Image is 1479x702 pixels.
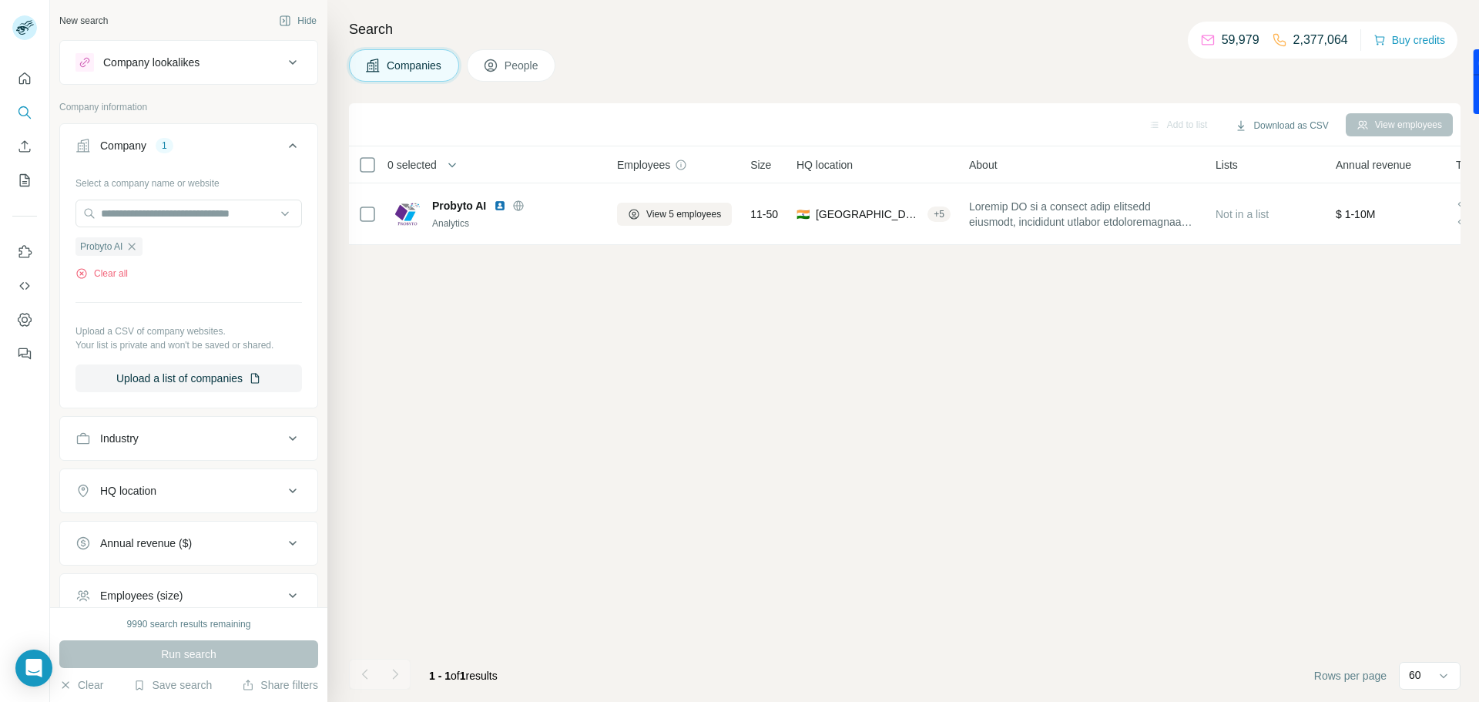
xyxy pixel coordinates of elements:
[12,99,37,126] button: Search
[750,157,771,173] span: Size
[1216,208,1269,220] span: Not in a list
[75,170,302,190] div: Select a company name or website
[75,364,302,392] button: Upload a list of companies
[60,420,317,457] button: Industry
[60,127,317,170] button: Company1
[59,677,103,693] button: Clear
[12,306,37,334] button: Dashboard
[1224,114,1339,137] button: Download as CSV
[816,207,921,222] span: [GEOGRAPHIC_DATA], [GEOGRAPHIC_DATA]
[1293,31,1348,49] p: 2,377,064
[60,577,317,614] button: Employees (size)
[12,65,37,92] button: Quick start
[797,157,853,173] span: HQ location
[100,536,192,551] div: Annual revenue ($)
[1314,668,1387,684] span: Rows per page
[429,670,451,682] span: 1 - 1
[60,525,317,562] button: Annual revenue ($)
[156,139,173,153] div: 1
[12,238,37,266] button: Use Surfe on LinkedIn
[969,157,998,173] span: About
[103,55,200,70] div: Company lookalikes
[387,58,443,73] span: Companies
[100,483,156,499] div: HQ location
[395,202,420,227] img: Logo of Probyto AI
[451,670,460,682] span: of
[100,431,139,446] div: Industry
[505,58,540,73] span: People
[432,217,599,230] div: Analytics
[494,200,506,212] img: LinkedIn logo
[797,207,810,222] span: 🇮🇳
[80,240,122,254] span: Probyto AI
[133,677,212,693] button: Save search
[617,157,670,173] span: Employees
[12,133,37,160] button: Enrich CSV
[646,207,721,221] span: View 5 employees
[75,324,302,338] p: Upload a CSV of company websites.
[242,677,318,693] button: Share filters
[750,207,778,222] span: 11-50
[969,199,1197,230] span: Loremip DO si a consect adip elitsedd eiusmodt, incididunt utlabor etdoloremagnaa enimadm veniamq...
[60,44,317,81] button: Company lookalikes
[15,650,52,687] div: Open Intercom Messenger
[432,198,486,213] span: Probyto AI
[100,138,146,153] div: Company
[1373,29,1445,51] button: Buy credits
[387,157,437,173] span: 0 selected
[1409,667,1421,683] p: 60
[1336,157,1411,173] span: Annual revenue
[1336,208,1375,220] span: $ 1-10M
[617,203,732,226] button: View 5 employees
[268,9,327,32] button: Hide
[460,670,466,682] span: 1
[100,588,183,603] div: Employees (size)
[12,272,37,300] button: Use Surfe API
[349,18,1461,40] h4: Search
[59,14,108,28] div: New search
[1216,157,1238,173] span: Lists
[12,340,37,368] button: Feedback
[60,472,317,509] button: HQ location
[75,267,128,280] button: Clear all
[12,166,37,194] button: My lists
[75,338,302,352] p: Your list is private and won't be saved or shared.
[127,617,251,631] div: 9990 search results remaining
[59,100,318,114] p: Company information
[429,670,498,682] span: results
[1222,31,1259,49] p: 59,979
[927,207,951,221] div: + 5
